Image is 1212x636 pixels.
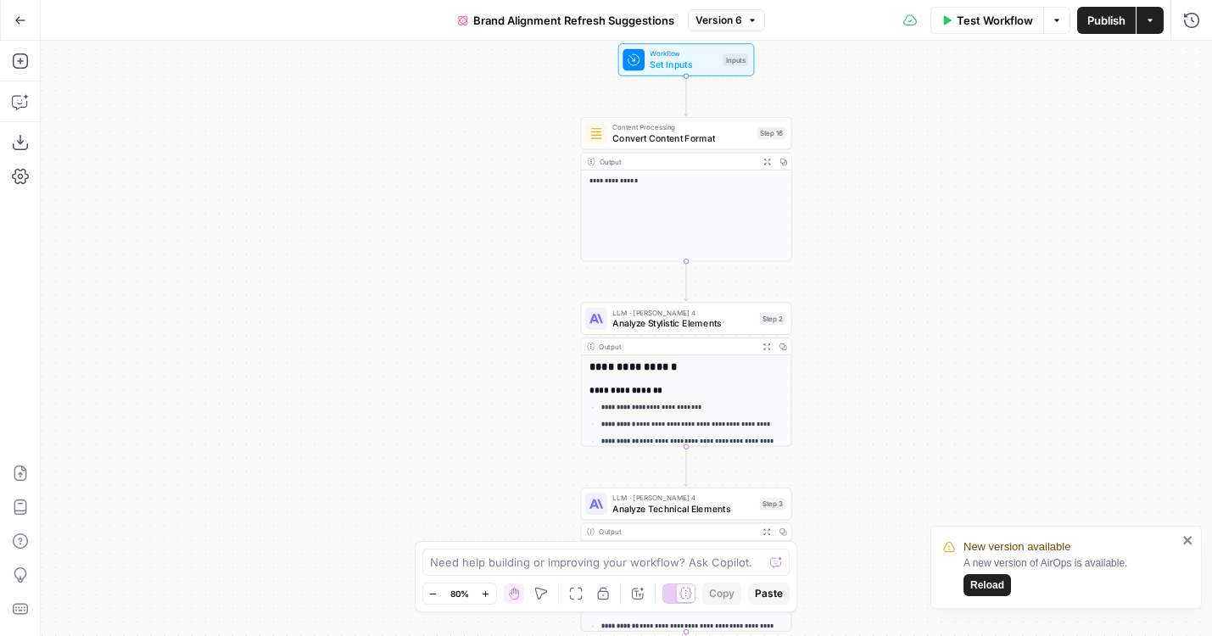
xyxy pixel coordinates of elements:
g: Edge from step_2 to step_3 [684,447,689,487]
span: Version 6 [695,13,742,28]
span: Test Workflow [957,12,1033,29]
button: Brand Alignment Refresh Suggestions [448,7,684,34]
div: Output [599,156,754,167]
span: Analyze Technical Elements [612,502,754,516]
div: Step 2 [760,312,786,324]
span: Reload [970,577,1004,593]
span: Brand Alignment Refresh Suggestions [473,12,674,29]
button: close [1182,533,1194,547]
img: o3r9yhbrn24ooq0tey3lueqptmfj [589,126,603,140]
button: Copy [702,583,741,605]
button: Paste [748,583,790,605]
span: LLM · [PERSON_NAME] 4 [612,492,754,503]
div: Content ProcessingConvert Content FormatStep 16Output**** **** **** * [581,117,792,261]
div: A new version of AirOps is available. [963,555,1177,596]
span: LLM · [PERSON_NAME] 4 [612,307,754,318]
button: Version 6 [688,9,765,31]
span: Publish [1087,12,1125,29]
span: Analyze Stylistic Elements [612,316,754,330]
span: Convert Content Format [612,131,751,145]
span: 80% [450,587,469,600]
span: Content Processing [612,122,751,133]
div: Step 16 [757,127,786,139]
button: Test Workflow [930,7,1043,34]
button: Reload [963,574,1011,596]
span: Set Inputs [650,58,718,71]
g: Edge from step_16 to step_2 [684,261,689,301]
span: Copy [709,586,734,601]
div: Inputs [723,53,748,65]
span: Paste [755,586,783,601]
div: Output [599,527,754,538]
div: WorkflowSet InputsInputs [581,43,792,76]
span: New version available [963,538,1070,555]
g: Edge from start to step_16 [684,76,689,116]
button: Publish [1077,7,1136,34]
div: Step 3 [760,498,786,510]
span: Workflow [650,48,718,59]
div: Output [599,341,754,352]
